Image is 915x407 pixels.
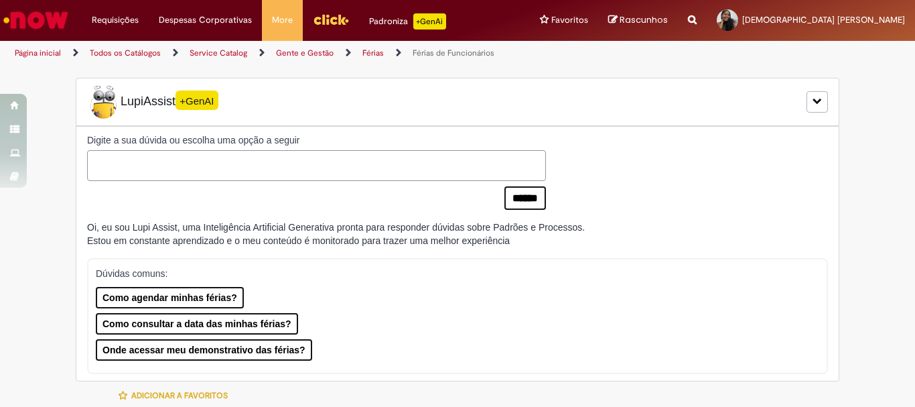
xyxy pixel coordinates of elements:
img: click_logo_yellow_360x200.png [313,9,349,30]
div: LupiLupiAssist+GenAI [76,78,839,126]
span: Favoritos [551,13,588,27]
a: Rascunhos [608,14,668,27]
ul: Trilhas de página [10,41,600,66]
span: Adicionar a Favoritos [131,390,228,401]
span: LupiAssist [87,85,218,119]
a: Página inicial [15,48,61,58]
img: Lupi [87,85,121,119]
a: Férias de Funcionários [413,48,494,58]
span: +GenAI [175,91,218,110]
button: Onde acessar meu demonstrativo das férias? [96,339,312,361]
button: Como agendar minhas férias? [96,287,244,308]
button: Como consultar a data das minhas férias? [96,313,298,335]
label: Digite a sua dúvida ou escolha uma opção a seguir [87,133,546,147]
a: Gente e Gestão [276,48,334,58]
span: Rascunhos [620,13,668,26]
p: +GenAi [413,13,446,30]
div: Padroniza [369,13,446,30]
span: Despesas Corporativas [159,13,252,27]
a: Férias [362,48,384,58]
span: More [272,13,293,27]
span: Requisições [92,13,139,27]
a: Todos os Catálogos [90,48,161,58]
img: ServiceNow [1,7,70,34]
a: Service Catalog [190,48,247,58]
p: Dúvidas comuns: [96,267,808,280]
div: Oi, eu sou Lupi Assist, uma Inteligência Artificial Generativa pronta para responder dúvidas sobr... [87,221,585,247]
span: [DEMOGRAPHIC_DATA] [PERSON_NAME] [742,14,905,25]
